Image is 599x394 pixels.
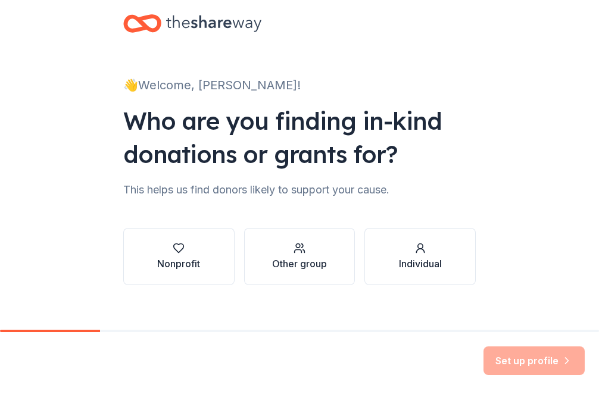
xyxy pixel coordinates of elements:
[123,76,476,95] div: 👋 Welcome, [PERSON_NAME]!
[123,104,476,171] div: Who are you finding in-kind donations or grants for?
[272,257,327,271] div: Other group
[123,228,235,285] button: Nonprofit
[123,180,476,199] div: This helps us find donors likely to support your cause.
[157,257,200,271] div: Nonprofit
[244,228,355,285] button: Other group
[399,257,442,271] div: Individual
[364,228,476,285] button: Individual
